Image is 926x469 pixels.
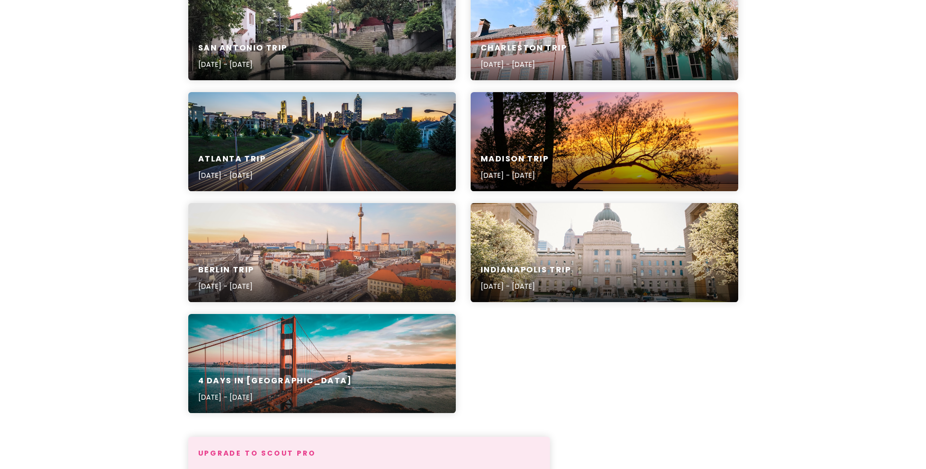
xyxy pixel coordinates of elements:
[198,59,288,70] p: [DATE] - [DATE]
[198,281,255,292] p: [DATE] - [DATE]
[481,281,571,292] p: [DATE] - [DATE]
[481,59,567,70] p: [DATE] - [DATE]
[198,392,352,403] p: [DATE] - [DATE]
[198,170,266,181] p: [DATE] - [DATE]
[471,92,738,191] a: tree during golden hourMadison Trip[DATE] - [DATE]
[481,43,567,53] h6: Charleston Trip
[198,43,288,53] h6: San Antonio Trip
[188,203,456,302] a: city buildings near body of water during daytimeBerlin Trip[DATE] - [DATE]
[481,170,549,181] p: [DATE] - [DATE]
[198,265,255,275] h6: Berlin Trip
[481,265,571,275] h6: Indianapolis Trip
[188,92,456,191] a: timelapse photo of highway during golden hourAtlanta Trip[DATE] - [DATE]
[188,314,456,413] a: 4 Days in [GEOGRAPHIC_DATA][DATE] - [DATE]
[471,203,738,302] a: white sedan parked near white concrete building during daytimeIndianapolis Trip[DATE] - [DATE]
[198,376,352,386] h6: 4 Days in [GEOGRAPHIC_DATA]
[198,449,540,458] h4: Upgrade to Scout Pro
[481,154,549,164] h6: Madison Trip
[198,154,266,164] h6: Atlanta Trip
